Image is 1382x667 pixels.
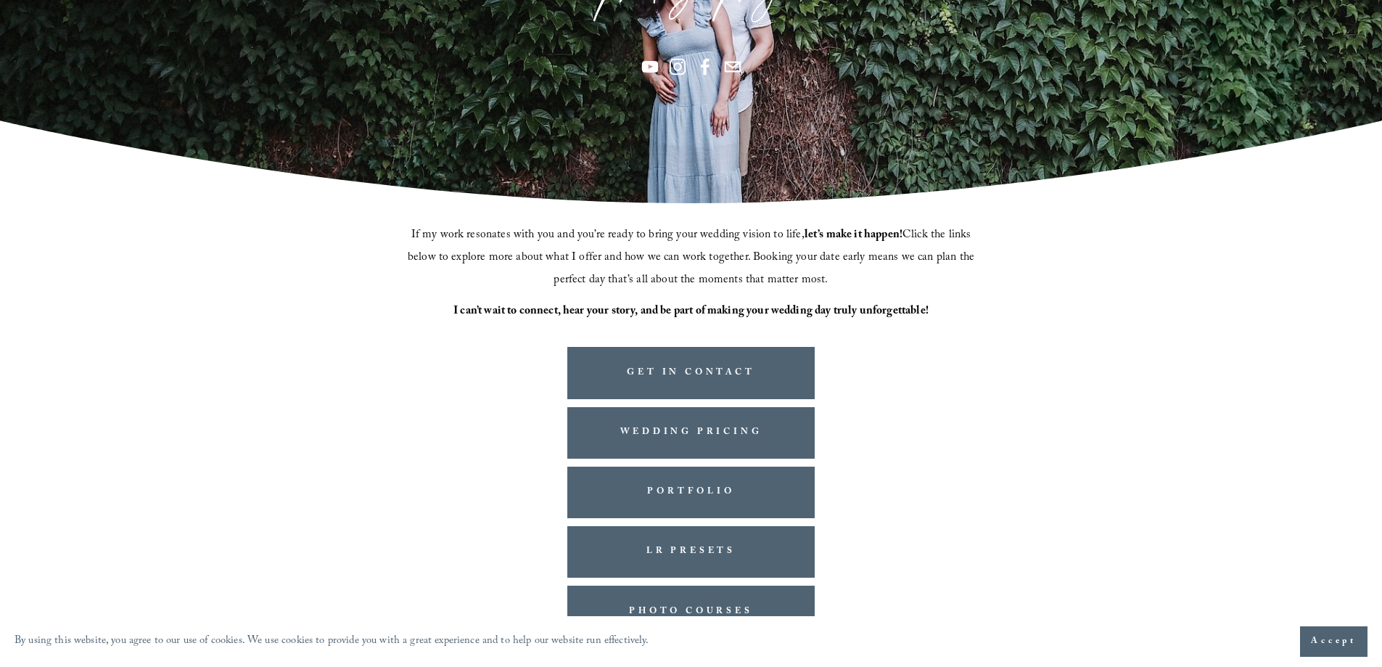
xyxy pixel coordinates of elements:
a: LR PRESETS [567,526,815,578]
a: Instagram [669,58,686,75]
a: PHOTO COURSES [567,586,815,637]
a: info@jbivphotography.com [724,58,741,75]
a: GET IN CONTACT [567,347,815,398]
strong: let’s make it happen! [805,226,902,245]
span: If my work resonates with you and you’re ready to bring your wedding vision to life, Click the li... [408,226,977,290]
a: PORTFOLIO [567,467,815,518]
strong: I can’t wait to connect, hear your story, and be part of making your wedding day truly unforgetta... [453,302,929,322]
a: WEDDING PRICING [567,407,815,459]
a: YouTube [641,58,659,75]
span: Accept [1311,634,1357,649]
button: Accept [1300,626,1367,657]
p: By using this website, you agree to our use of cookies. We use cookies to provide you with a grea... [15,631,649,652]
a: Facebook [696,58,714,75]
